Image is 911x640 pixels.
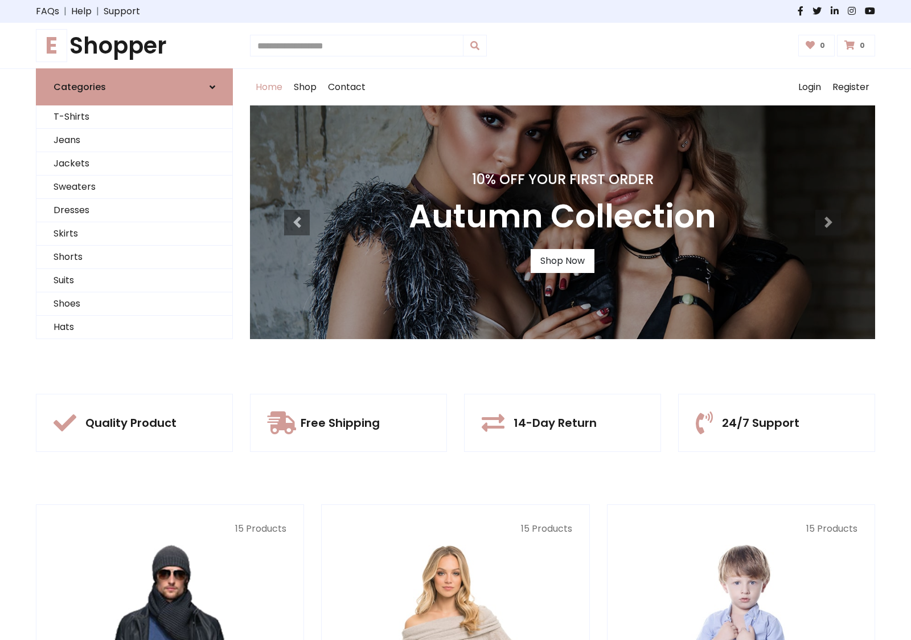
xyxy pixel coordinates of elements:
a: Support [104,5,140,18]
a: 0 [798,35,835,56]
a: Home [250,69,288,105]
span: | [59,5,71,18]
h1: Shopper [36,32,233,59]
a: EShopper [36,32,233,59]
a: FAQs [36,5,59,18]
h6: Categories [54,81,106,92]
a: Shorts [36,246,232,269]
h5: Quality Product [85,416,177,430]
p: 15 Products [54,522,286,536]
a: Sweaters [36,176,232,199]
h5: 14-Day Return [514,416,597,430]
a: Contact [322,69,371,105]
a: Skirts [36,222,232,246]
h4: 10% Off Your First Order [409,172,716,188]
p: 15 Products [625,522,857,536]
a: Login [793,69,827,105]
a: Hats [36,316,232,339]
h3: Autumn Collection [409,197,716,235]
a: Register [827,69,875,105]
a: Categories [36,68,233,105]
a: Shoes [36,292,232,316]
a: T-Shirts [36,105,232,129]
a: Help [71,5,92,18]
span: 0 [817,40,828,51]
p: 15 Products [339,522,572,536]
a: Jeans [36,129,232,152]
a: Suits [36,269,232,292]
h5: 24/7 Support [722,416,799,430]
span: | [92,5,104,18]
span: 0 [857,40,868,51]
a: Shop Now [531,249,594,273]
a: Dresses [36,199,232,222]
a: Jackets [36,152,232,176]
h5: Free Shipping [301,416,380,430]
a: 0 [837,35,875,56]
a: Shop [288,69,322,105]
span: E [36,29,67,62]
